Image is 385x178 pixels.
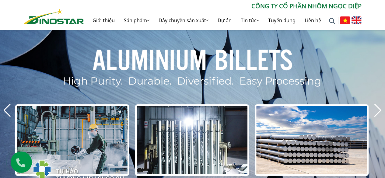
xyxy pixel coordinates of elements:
[24,8,84,24] a: Nhôm Dinostar
[236,11,264,30] a: Tin tức
[374,104,382,117] div: Next slide
[154,11,213,30] a: Dây chuyền sản xuất
[24,9,84,24] img: Nhôm Dinostar
[352,16,362,24] img: English
[213,11,236,30] a: Dự án
[329,18,335,24] img: search
[84,2,362,11] p: CÔNG TY CỔ PHẦN NHÔM NGỌC DIỆP
[119,11,154,30] a: Sản phẩm
[264,11,300,30] a: Tuyển dụng
[300,11,326,30] a: Liên hệ
[3,104,11,117] div: Previous slide
[88,11,119,30] a: Giới thiệu
[340,16,350,24] img: Tiếng Việt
